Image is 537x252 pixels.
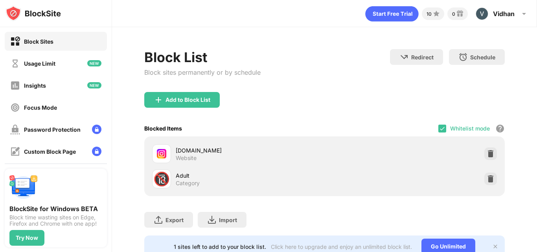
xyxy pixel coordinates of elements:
[365,6,419,22] div: animation
[219,217,237,223] div: Import
[10,59,20,68] img: time-usage-off.svg
[439,125,445,132] img: check.svg
[271,243,412,250] div: Click here to upgrade and enjoy an unlimited block list.
[24,82,46,89] div: Insights
[476,7,488,20] img: ACg8ocLOhz1BVM1Z0ln4K21_llG1-PU7NFbcoqQ5q-iMdDiQ-y-vjg=s96-c
[176,171,325,180] div: Adult
[144,125,182,132] div: Blocked Items
[87,60,101,66] img: new-icon.svg
[24,38,53,45] div: Block Sites
[492,243,498,250] img: x-button.svg
[24,148,76,155] div: Custom Block Page
[455,9,465,18] img: reward-small.svg
[144,68,261,76] div: Block sites permanently or by schedule
[157,149,166,158] img: favicons
[450,125,490,132] div: Whitelist mode
[176,155,197,162] div: Website
[87,82,101,88] img: new-icon.svg
[92,147,101,156] img: lock-menu.svg
[493,10,515,18] div: Vidhan
[176,146,325,155] div: [DOMAIN_NAME]
[9,205,102,213] div: BlockSite for Windows BETA
[9,173,38,202] img: push-desktop.svg
[166,217,184,223] div: Export
[10,103,20,112] img: focus-off.svg
[166,97,210,103] div: Add to Block List
[411,54,434,61] div: Redirect
[24,126,81,133] div: Password Protection
[470,54,495,61] div: Schedule
[24,60,55,67] div: Usage Limit
[16,235,38,241] div: Try Now
[153,171,170,187] div: 🔞
[452,11,455,17] div: 0
[10,147,20,156] img: customize-block-page-off.svg
[144,49,261,65] div: Block List
[176,180,200,187] div: Category
[24,104,57,111] div: Focus Mode
[6,6,61,21] img: logo-blocksite.svg
[92,125,101,134] img: lock-menu.svg
[174,243,266,250] div: 1 sites left to add to your block list.
[10,37,20,46] img: block-on.svg
[373,11,412,16] g: Start Free Trial
[432,9,441,18] img: points-small.svg
[10,125,20,134] img: password-protection-off.svg
[9,214,102,227] div: Block time wasting sites on Edge, Firefox and Chrome with one app!
[427,11,432,17] div: 10
[10,81,20,90] img: insights-off.svg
